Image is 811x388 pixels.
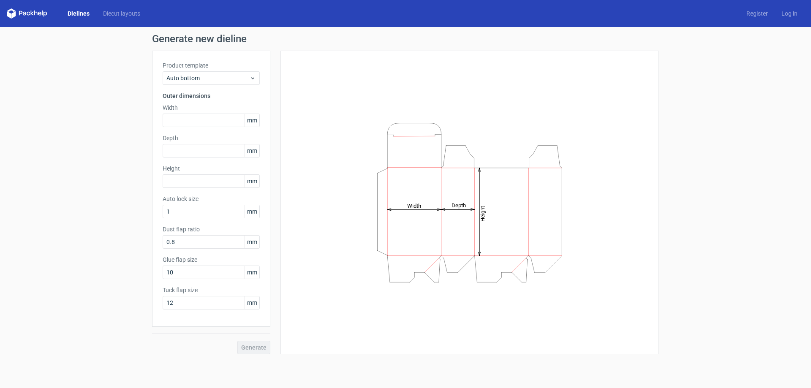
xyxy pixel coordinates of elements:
label: Dust flap ratio [163,225,260,233]
label: Height [163,164,260,173]
a: Log in [775,9,804,18]
label: Depth [163,134,260,142]
a: Dielines [61,9,96,18]
h1: Generate new dieline [152,34,659,44]
label: Product template [163,61,260,70]
label: Auto lock size [163,195,260,203]
span: mm [245,205,259,218]
span: mm [245,114,259,127]
span: mm [245,266,259,279]
a: Register [740,9,775,18]
tspan: Height [479,206,486,221]
label: Glue flap size [163,255,260,264]
span: mm [245,175,259,187]
tspan: Width [407,202,421,209]
a: Diecut layouts [96,9,147,18]
label: Width [163,103,260,112]
tspan: Depth [452,202,466,209]
label: Tuck flap size [163,286,260,294]
span: mm [245,296,259,309]
span: Auto bottom [166,74,250,82]
span: mm [245,144,259,157]
span: mm [245,236,259,248]
h3: Outer dimensions [163,92,260,100]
